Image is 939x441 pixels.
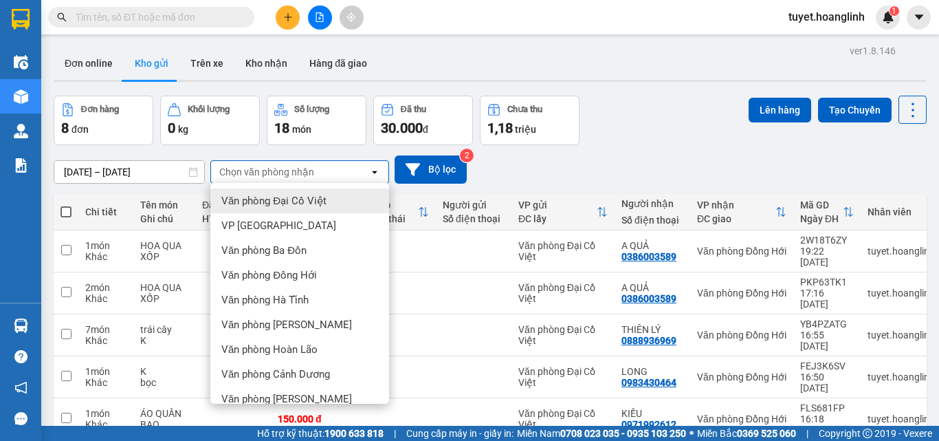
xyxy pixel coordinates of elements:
th: Toggle SortBy [793,194,861,230]
div: K [140,366,188,377]
div: K [140,335,188,346]
input: Select a date range. [54,161,204,183]
div: Văn phòng Đại Cồ Việt [518,240,608,262]
div: Ngày ĐH [800,213,843,224]
div: 16:55 [DATE] [800,330,854,352]
div: Văn phòng Đồng Hới [697,330,786,341]
div: Người gửi [443,200,505,211]
div: FEJ3K6SV [800,361,854,372]
span: đơn [71,124,89,135]
div: BAO [140,419,188,430]
div: Văn phòng Đồng Hới [697,372,786,383]
span: Văn phòng Hoàn Lão [221,343,318,356]
div: 0386003589 [621,251,676,262]
div: 17:16 [DATE] [800,288,854,310]
div: THIÊN LÝ [621,324,683,335]
div: 1 món [85,240,126,251]
div: Văn phòng Đồng Hới [697,246,786,257]
strong: 1900 633 818 [324,428,384,439]
span: | [806,426,808,441]
div: 16:50 [DATE] [800,372,854,394]
div: XỐP [140,293,188,304]
div: Trạng thái [360,213,418,224]
svg: open [369,166,380,178]
div: Khác [85,419,126,430]
div: tuyet.hoanglinh [868,246,935,257]
span: món [292,124,311,135]
th: Toggle SortBy [511,194,615,230]
div: HOA QUA [140,240,188,251]
th: Toggle SortBy [195,194,271,230]
div: Khác [85,251,126,262]
div: Số điện thoại [621,215,683,226]
span: Văn phòng [PERSON_NAME] [221,392,352,406]
div: A QUẢ [621,282,683,293]
img: warehouse-icon [14,89,28,104]
div: Khác [85,335,126,346]
span: plus [283,12,293,22]
div: Văn phòng Đại Cồ Việt [518,282,608,304]
div: Văn phòng Đại Cồ Việt [518,324,608,346]
span: Văn phòng [PERSON_NAME] [221,318,352,332]
button: plus [276,6,300,30]
div: Người nhận [621,198,683,209]
span: caret-down [913,11,925,23]
button: Kho gửi [124,47,179,80]
div: 0971992612 [621,419,676,430]
span: copyright [863,429,872,438]
button: Đơn online [54,47,124,80]
button: Trên xe [179,47,234,80]
div: HTTT [202,213,253,224]
div: 7 món [85,324,126,335]
div: Nhân viên [868,206,935,217]
span: Văn phòng Đại Cồ Việt [221,194,327,208]
span: | [394,426,396,441]
img: warehouse-icon [14,319,28,333]
span: 1,18 [487,120,513,136]
input: Tìm tên, số ĐT hoặc mã đơn [76,10,238,25]
div: XỐP [140,251,188,262]
span: Cung cấp máy in - giấy in: [406,426,513,441]
div: YB4PZATG [800,319,854,330]
div: bọc [140,377,188,388]
div: Văn phòng Đại Cồ Việt [518,366,608,388]
span: notification [14,381,27,394]
div: LONG [621,366,683,377]
div: 2 món [85,282,126,293]
div: Thu hộ [360,200,418,211]
div: ĐC lấy [518,213,597,224]
div: Văn phòng Đồng Hới [697,288,786,299]
button: Lên hàng [749,98,811,122]
button: file-add [308,6,332,30]
span: 8 [61,120,69,136]
div: Số lượng [294,105,329,114]
span: search [57,12,67,22]
div: KIỀU [621,408,683,419]
div: Đã thu [401,105,426,114]
button: Kho nhận [234,47,298,80]
div: ĐC giao [697,213,775,224]
button: Tạo Chuyến [818,98,892,122]
div: Khối lượng [188,105,230,114]
sup: 2 [460,149,474,162]
div: tuyet.hoanglinh [868,372,935,383]
span: tuyet.hoanglinh [777,8,876,25]
sup: 1 [890,6,899,16]
div: Tên món [140,200,188,211]
div: Khác [85,293,126,304]
span: kg [178,124,188,135]
img: icon-new-feature [882,11,894,23]
ul: Menu [210,183,389,404]
span: 30.000 [381,120,423,136]
span: file-add [315,12,324,22]
div: 0386003589 [621,293,676,304]
div: Khác [85,377,126,388]
div: ÁO QUẦN [140,408,188,419]
button: Đã thu30.000đ [373,96,473,145]
div: Đơn hàng [81,105,119,114]
img: warehouse-icon [14,55,28,69]
div: A QUẢ [621,240,683,251]
strong: 0369 525 060 [737,428,796,439]
div: trái cây [140,324,188,335]
div: 19:22 [DATE] [800,246,854,268]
